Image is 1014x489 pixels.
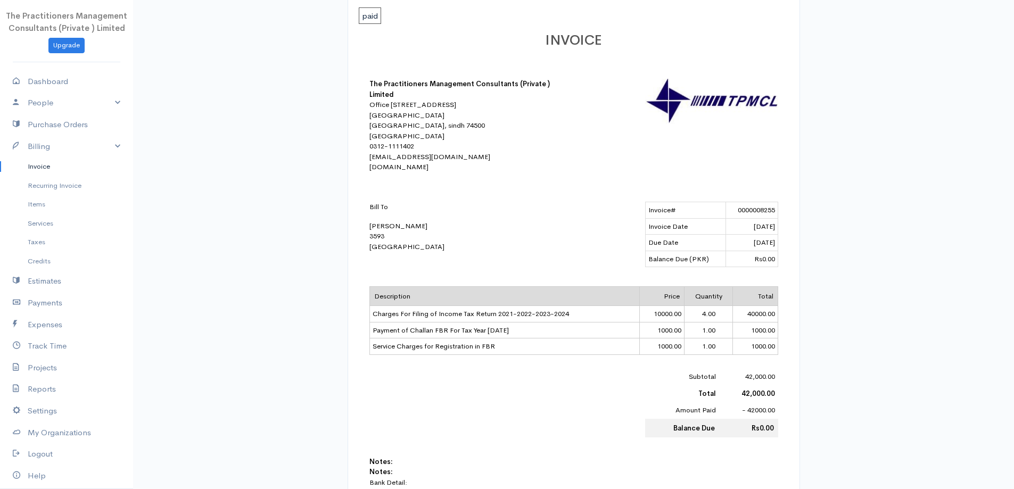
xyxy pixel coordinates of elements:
[359,7,381,24] span: paid
[640,338,685,355] td: 1000.00
[640,286,685,306] td: Price
[741,389,775,398] b: 42,000.00
[726,202,778,219] td: 0000008255
[685,286,733,306] td: Quantity
[369,338,640,355] td: Service Charges for Registration in FBR
[726,218,778,235] td: [DATE]
[726,251,778,267] td: Rs0.00
[685,322,733,338] td: 1.00
[645,368,719,385] td: Subtotal
[369,306,640,322] td: Charges For Filing of Income Tax Return 2021-2022-2023-2024
[719,402,778,419] td: - 42000.00
[640,322,685,338] td: 1000.00
[48,38,85,53] a: Upgrade
[733,338,778,355] td: 1000.00
[369,457,393,466] b: Notes:
[719,368,778,385] td: 42,000.00
[645,235,726,251] td: Due Date
[698,389,716,398] b: Total
[369,467,393,476] b: Notes:
[640,306,685,322] td: 10000.00
[645,79,778,124] img: logo-30862.jpg
[645,218,726,235] td: Invoice Date
[369,100,556,172] div: Office [STREET_ADDRESS] [GEOGRAPHIC_DATA] [GEOGRAPHIC_DATA], sindh 74500 [GEOGRAPHIC_DATA] 0312-1...
[645,419,719,438] td: Balance Due
[645,402,719,419] td: Amount Paid
[369,33,778,48] h1: INVOICE
[685,306,733,322] td: 4.00
[733,286,778,306] td: Total
[719,419,778,438] td: Rs0.00
[369,79,550,99] b: The Practitioners Management Consultants (Private ) Limited
[6,11,127,33] span: The Practitioners Management Consultants (Private ) Limited
[726,235,778,251] td: [DATE]
[685,338,733,355] td: 1.00
[369,202,556,252] div: [PERSON_NAME] 3593 [GEOGRAPHIC_DATA]
[733,322,778,338] td: 1000.00
[369,202,556,212] p: Bill To
[645,251,726,267] td: Balance Due (PKR)
[733,306,778,322] td: 40000.00
[645,202,726,219] td: Invoice#
[369,322,640,338] td: Payment of Challan FBR For Tax Year [DATE]
[369,286,640,306] td: Description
